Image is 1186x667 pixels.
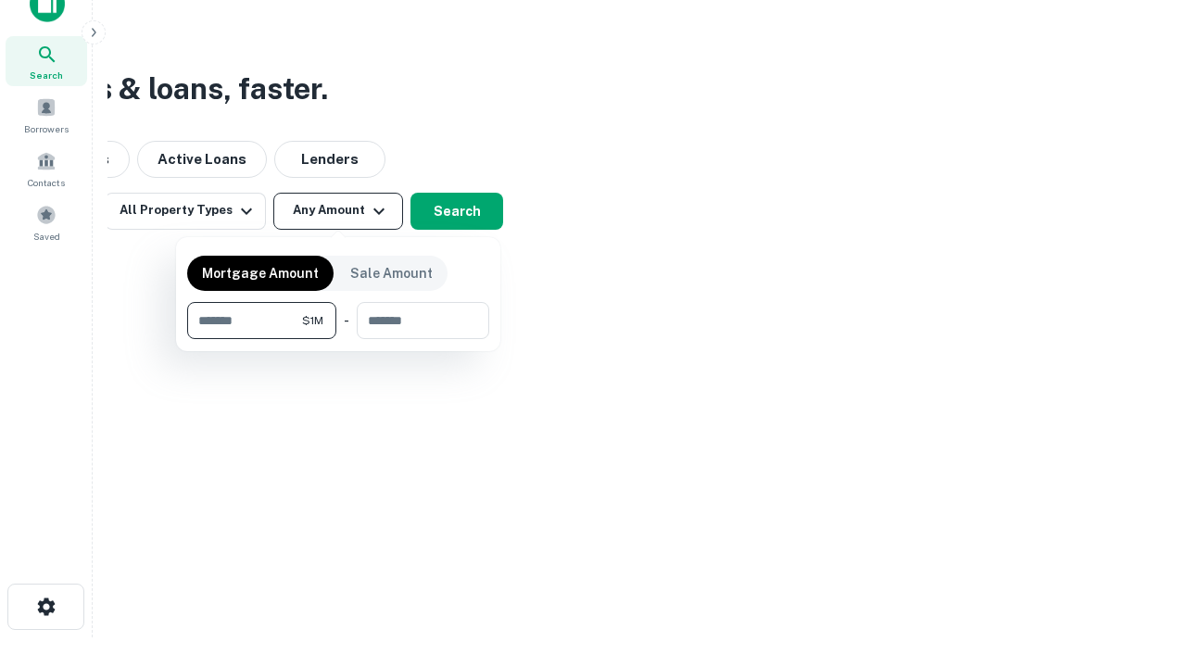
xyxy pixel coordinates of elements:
[302,312,323,329] span: $1M
[344,302,349,339] div: -
[202,263,319,283] p: Mortgage Amount
[350,263,433,283] p: Sale Amount
[1093,519,1186,608] iframe: Chat Widget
